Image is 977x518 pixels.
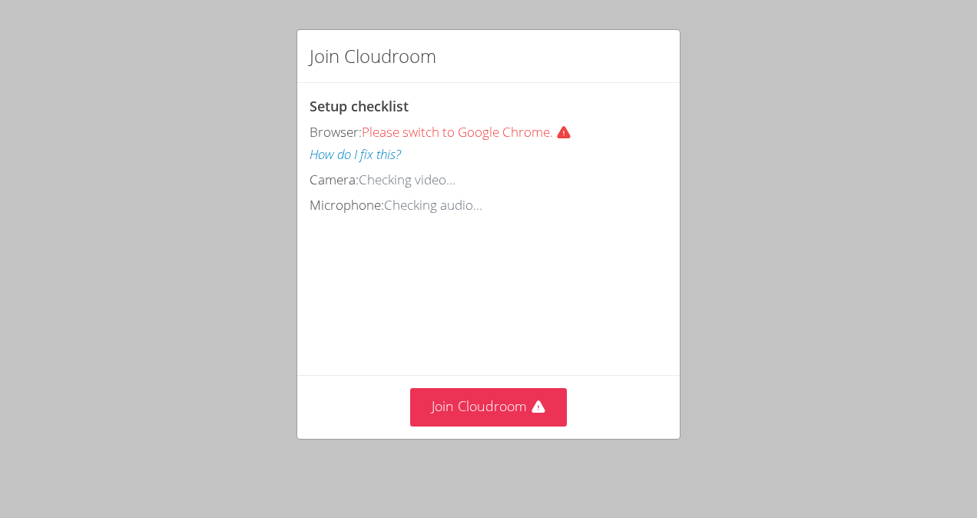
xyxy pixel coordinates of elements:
span: Camera: [310,171,359,188]
span: Setup checklist [310,97,409,115]
span: Browser: [310,123,362,141]
span: Checking video... [359,171,455,188]
button: Join Cloudroom [410,388,568,426]
span: Please switch to Google Chrome. [362,123,578,141]
button: How do I fix this? [310,144,401,166]
h2: Join Cloudroom [310,42,436,70]
span: Checking audio... [384,196,482,214]
span: Microphone: [310,196,384,214]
